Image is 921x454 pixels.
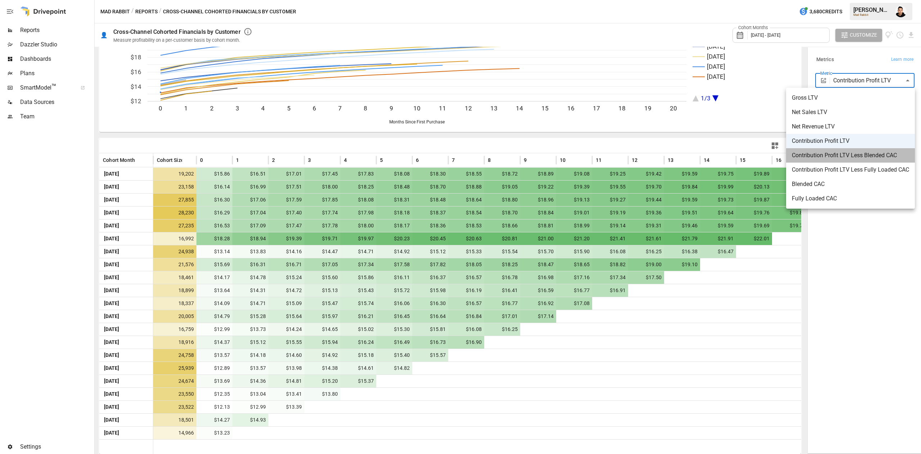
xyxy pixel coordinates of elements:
span: Contribution Profit LTV Less Blended CAC [792,151,909,160]
span: Net Revenue LTV [792,122,909,131]
span: Contribution Profit LTV Less Fully Loaded CAC [792,165,909,174]
span: Fully Loaded CAC [792,194,909,203]
span: Gross LTV [792,94,909,102]
span: Blended CAC [792,180,909,189]
span: Contribution Profit LTV [792,137,909,145]
span: Net Sales LTV [792,108,909,117]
